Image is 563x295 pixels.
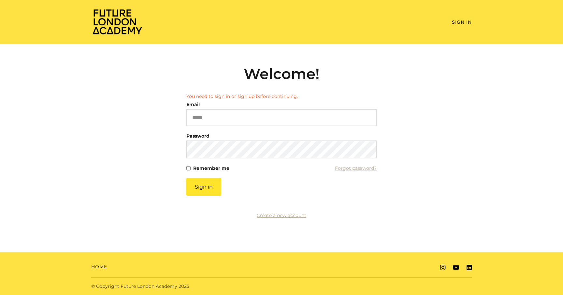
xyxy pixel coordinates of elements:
[257,212,306,218] a: Create a new account
[91,8,143,35] img: Home Page
[193,164,229,173] label: Remember me
[452,19,472,25] a: Sign In
[86,283,281,290] div: © Copyright Future London Academy 2025
[186,131,209,141] label: Password
[335,164,377,173] a: Forgot password?
[91,263,107,270] a: Home
[186,178,221,196] button: Sign in
[186,93,377,100] li: You need to sign in or sign up before continuing.
[186,100,200,109] label: Email
[186,65,377,83] h2: Welcome!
